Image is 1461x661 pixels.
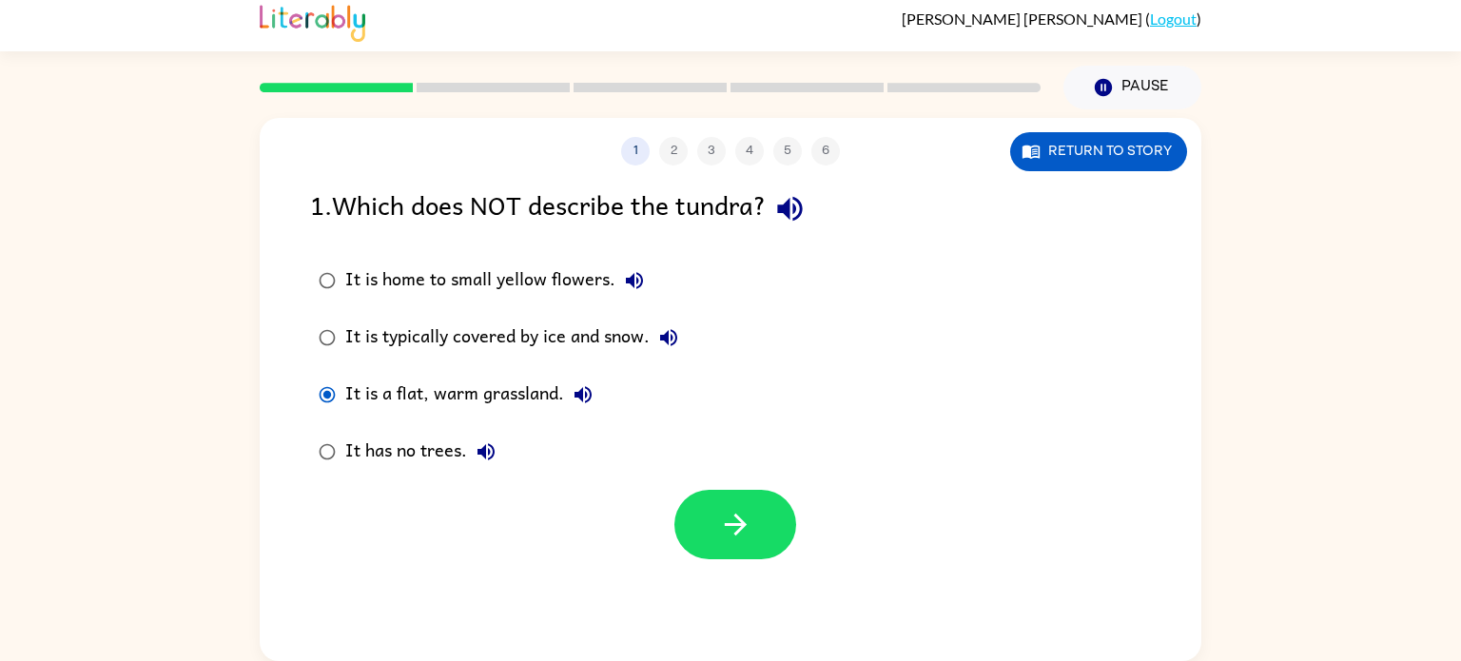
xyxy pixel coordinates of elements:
[902,10,1145,28] span: [PERSON_NAME] [PERSON_NAME]
[564,376,602,414] button: It is a flat, warm grassland.
[1150,10,1197,28] a: Logout
[650,319,688,357] button: It is typically covered by ice and snow.
[467,433,505,471] button: It has no trees.
[345,319,688,357] div: It is typically covered by ice and snow.
[1063,66,1201,109] button: Pause
[345,262,653,300] div: It is home to small yellow flowers.
[310,185,1151,233] div: 1 . Which does NOT describe the tundra?
[345,433,505,471] div: It has no trees.
[1010,132,1187,171] button: Return to story
[621,137,650,165] button: 1
[615,262,653,300] button: It is home to small yellow flowers.
[902,10,1201,28] div: ( )
[345,376,602,414] div: It is a flat, warm grassland.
